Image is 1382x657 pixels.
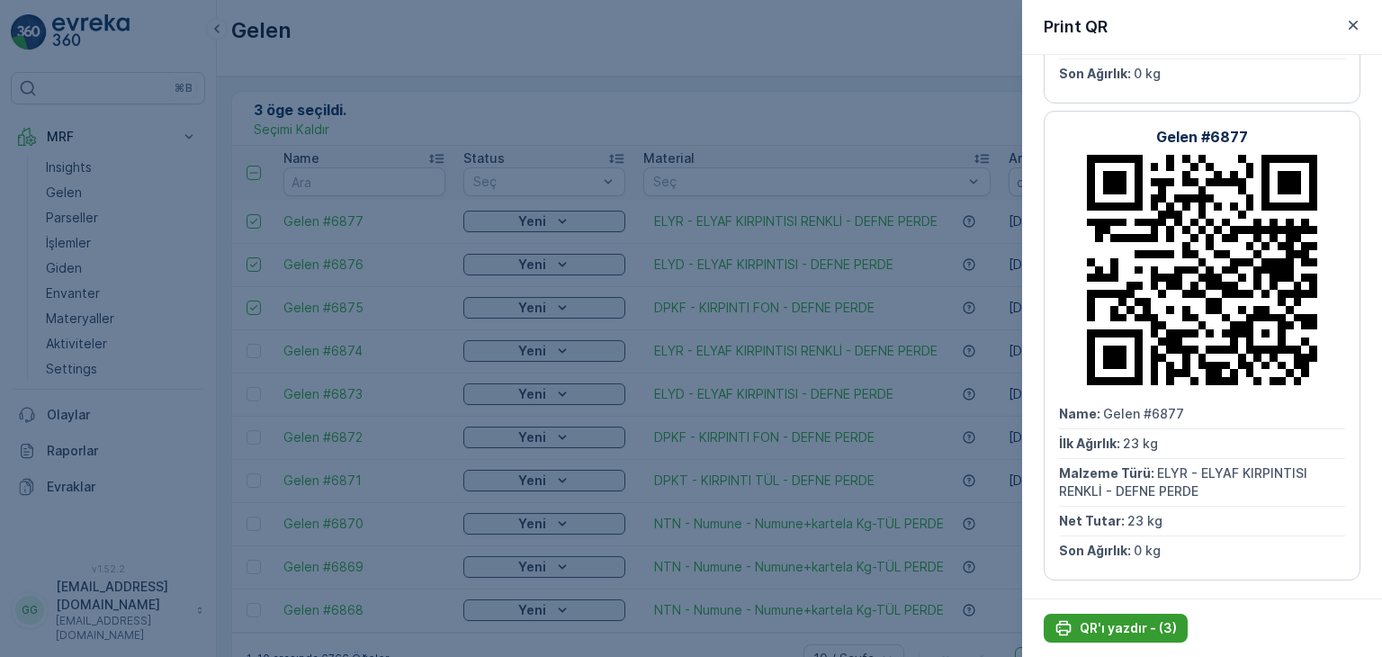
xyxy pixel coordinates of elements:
[1059,465,1157,481] span: Malzeme Türü :
[1059,66,1134,81] span: Son Ağırlık :
[1059,436,1123,451] span: İlk Ağırlık :
[1044,14,1108,40] p: Print QR
[1134,66,1161,81] span: 0 kg
[1127,513,1162,528] span: 23 kg
[15,325,79,340] span: İlk Ağırlık :
[15,295,59,310] span: Name :
[15,414,90,429] span: Son Ağırlık :
[1059,513,1127,528] span: Net Tutar :
[1103,406,1184,421] span: Gelen #6877
[59,295,140,310] span: Gelen #6874
[79,325,112,340] span: 21 kg
[1059,465,1311,499] span: ELYR - ELYAF KIRPINTISI RENKLİ - DEFNE PERDE
[1044,614,1188,643] button: QR'ı yazdır - (3)
[643,15,735,37] p: Gelen #6874
[1134,543,1161,558] span: 0 kg
[113,355,407,370] span: ELYR - ELYAF KIRPINTISI RENKLİ - DEFNE PERDE
[1059,543,1134,558] span: Son Ağırlık :
[15,355,113,370] span: Malzeme Türü :
[15,384,84,400] span: Net Tutar :
[1156,126,1248,148] p: Gelen #6877
[90,414,117,429] span: 0 kg
[84,384,116,400] span: 21 kg
[1080,619,1177,637] p: QR'ı yazdır - (3)
[1123,436,1158,451] span: 23 kg
[1059,406,1103,421] span: Name :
